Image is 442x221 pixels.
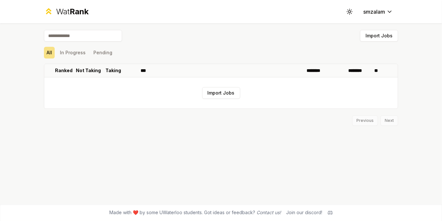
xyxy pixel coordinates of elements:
[257,210,281,215] a: Contact us!
[363,8,385,16] span: smzalam
[57,47,88,58] button: In Progress
[44,6,89,17] a: WatRank
[44,47,55,58] button: All
[202,87,240,99] button: Import Jobs
[91,47,115,58] button: Pending
[55,67,73,74] p: Ranked
[110,209,281,216] span: Made with ❤️ by some UWaterloo students. Got ideas or feedback?
[286,209,323,216] div: Join our discord!
[56,6,89,17] div: Wat
[105,67,121,74] p: Taking
[76,67,101,74] p: Not Taking
[360,30,398,42] button: Import Jobs
[70,7,89,16] span: Rank
[358,6,398,18] button: smzalam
